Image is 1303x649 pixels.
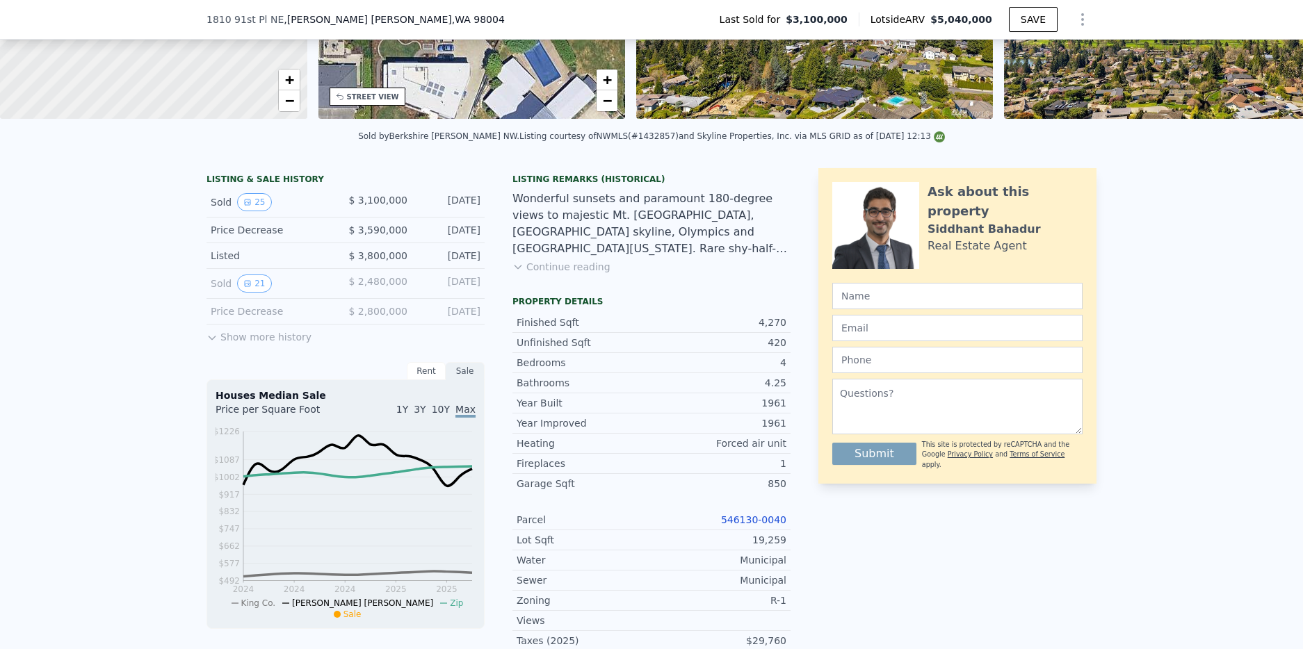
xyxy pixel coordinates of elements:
[517,593,651,607] div: Zoning
[211,193,334,211] div: Sold
[651,436,786,450] div: Forced air unit
[928,238,1027,254] div: Real Estate Agent
[407,362,446,380] div: Rent
[279,69,300,90] a: Zoom in
[651,553,786,567] div: Municipal
[517,416,651,430] div: Year Improved
[603,92,612,109] span: −
[832,315,1083,341] input: Email
[419,223,480,237] div: [DATE]
[284,13,505,26] span: , [PERSON_NAME] [PERSON_NAME]
[241,598,276,608] span: King Co.
[1010,450,1065,458] a: Terms of Service
[934,131,945,142] img: NWMLS Logo
[414,404,426,415] span: 3Y
[385,584,407,594] tspan: 2025
[517,513,651,527] div: Parcel
[450,598,463,608] span: Zip
[348,224,407,236] span: $ 3,590,000
[517,396,651,410] div: Year Built
[517,614,651,627] div: Views
[651,593,786,607] div: R-1
[207,324,311,344] button: Show more history
[213,455,240,465] tspan: $1087
[446,362,485,380] div: Sale
[452,14,505,25] span: , WA 98004
[1009,7,1058,32] button: SAVE
[213,427,240,436] tspan: $1226
[651,336,786,350] div: 420
[436,584,458,594] tspan: 2025
[519,131,945,141] div: Listing courtesy of NWMLS (#1432857) and Skyline Properties, Inc. via MLS GRID as of [DATE] 12:13
[512,190,791,257] div: Wonderful sunsets and paramount 180-degree views to majestic Mt. [GEOGRAPHIC_DATA], [GEOGRAPHIC_D...
[292,598,433,608] span: [PERSON_NAME] [PERSON_NAME]
[597,69,617,90] a: Zoom in
[597,90,617,111] a: Zoom out
[517,533,651,547] div: Lot Sqft
[211,304,334,318] div: Price Decrease
[651,457,786,470] div: 1
[347,92,399,102] div: STREET VIEW
[928,182,1083,221] div: Ask about this property
[211,223,334,237] div: Price Decrease
[720,13,786,26] span: Last Sold for
[603,71,612,88] span: +
[517,457,651,470] div: Fireplaces
[211,249,334,263] div: Listed
[948,450,993,458] a: Privacy Policy
[517,477,651,491] div: Garage Sqft
[517,376,651,390] div: Bathrooms
[651,533,786,547] div: 19,259
[517,336,651,350] div: Unfinished Sqft
[233,584,254,594] tspan: 2024
[432,404,450,415] span: 10Y
[512,296,791,307] div: Property details
[651,573,786,587] div: Municipal
[871,13,930,26] span: Lotside ARV
[284,92,293,109] span: −
[517,436,651,450] div: Heating
[211,274,334,293] div: Sold
[517,315,651,329] div: Finished Sqft
[651,416,786,430] div: 1961
[832,347,1083,373] input: Phone
[517,634,651,648] div: Taxes (2025)
[721,514,786,525] a: 546130-0040
[218,507,240,516] tspan: $832
[348,250,407,261] span: $ 3,800,000
[207,13,284,26] span: 1810 91st Pl NE
[651,376,786,390] div: 4.25
[651,356,786,370] div: 4
[218,559,240,568] tspan: $577
[922,440,1083,470] div: This site is protected by reCAPTCHA and the Google and apply.
[1069,6,1096,33] button: Show Options
[512,174,791,185] div: Listing Remarks (Historical)
[455,404,476,418] span: Max
[517,356,651,370] div: Bedrooms
[832,443,916,465] button: Submit
[930,14,992,25] span: $5,040,000
[218,490,240,500] tspan: $917
[237,274,271,293] button: View historical data
[928,221,1041,238] div: Siddhant Bahadur
[218,541,240,551] tspan: $662
[279,90,300,111] a: Zoom out
[218,524,240,534] tspan: $747
[343,609,362,619] span: Sale
[348,306,407,317] span: $ 2,800,000
[207,174,485,188] div: LISTING & SALE HISTORY
[419,249,480,263] div: [DATE]
[419,193,480,211] div: [DATE]
[517,573,651,587] div: Sewer
[396,404,408,415] span: 1Y
[651,634,786,648] div: $29,760
[348,276,407,287] span: $ 2,480,000
[651,396,786,410] div: 1961
[786,13,848,26] span: $3,100,000
[651,477,786,491] div: 850
[334,584,356,594] tspan: 2024
[284,584,305,594] tspan: 2024
[216,402,346,425] div: Price per Square Foot
[832,283,1083,309] input: Name
[651,315,786,329] div: 4,270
